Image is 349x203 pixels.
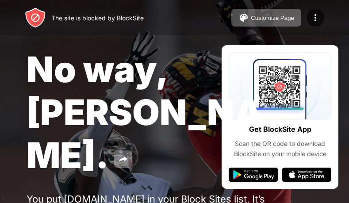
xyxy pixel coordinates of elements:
span: No way, [PERSON_NAME]. [27,48,263,176]
img: share.svg [118,154,128,165]
div: Customize Page [251,15,294,21]
button: Customize Page [231,9,301,27]
img: pallet.svg [238,12,249,23]
img: header-logo.svg [25,7,46,28]
div: The site is blocked by BlockSite [51,14,144,22]
img: menu-icon.svg [310,12,321,23]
